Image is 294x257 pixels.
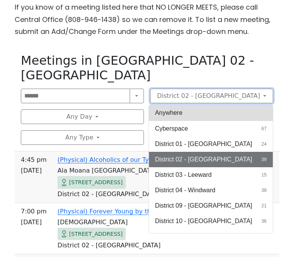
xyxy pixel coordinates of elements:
[21,165,47,176] span: [DATE]
[21,53,273,83] h1: Meetings in [GEOGRAPHIC_DATA] 02 - [GEOGRAPHIC_DATA]
[21,217,47,228] span: [DATE]
[262,187,267,194] span: 38 results
[150,89,273,103] button: District 02 - [GEOGRAPHIC_DATA]
[69,229,123,239] span: [STREET_ADDRESS]
[21,206,47,217] span: 7:00 PM
[155,201,252,210] span: District 09 - [GEOGRAPHIC_DATA]
[262,156,267,163] span: 39 results
[21,155,47,165] span: 4:45 PM
[18,165,276,176] td: Ala Moana [GEOGRAPHIC_DATA]
[149,167,273,183] button: District 03 - Leeward15 results
[149,105,273,233] div: District 02 - [GEOGRAPHIC_DATA]
[69,178,123,187] span: [STREET_ADDRESS]
[21,109,144,124] button: Any Day
[57,156,157,163] a: (Physical) Alcoholics of our Type
[15,1,279,38] p: If you know of a meeting listed here that NO LONGER MEETS, please call Central Office (808-946-14...
[149,229,273,244] button: District 17 - [GEOGRAPHIC_DATA]30 results
[155,217,252,226] span: District 10 - [GEOGRAPHIC_DATA]
[21,130,144,145] button: Any Type
[18,240,276,251] td: District 02 - [GEOGRAPHIC_DATA]
[149,105,273,121] button: Anywhere
[155,232,252,241] span: District 17 - [GEOGRAPHIC_DATA]
[155,186,215,195] span: District 04 - Windward
[18,217,276,228] td: [DEMOGRAPHIC_DATA]
[155,139,252,149] span: District 01 - [GEOGRAPHIC_DATA]
[149,152,273,167] button: District 02 - [GEOGRAPHIC_DATA]39 results
[21,89,130,103] input: Search
[262,141,267,148] span: 24 results
[149,198,273,213] button: District 09 - [GEOGRAPHIC_DATA]21 results
[149,136,273,152] button: District 01 - [GEOGRAPHIC_DATA]24 results
[149,183,273,198] button: District 04 - Windward38 results
[155,170,212,180] span: District 03 - Leeward
[149,121,273,136] button: Cyberspace67 results
[155,155,252,164] span: District 02 - [GEOGRAPHIC_DATA]
[155,124,188,133] span: Cyberspace
[130,89,144,103] button: Search
[18,189,276,200] td: District 02 - [GEOGRAPHIC_DATA]
[149,213,273,229] button: District 10 - [GEOGRAPHIC_DATA]36 results
[262,202,267,209] span: 21 results
[262,171,267,178] span: 15 results
[262,125,267,132] span: 67 results
[262,218,267,225] span: 36 results
[57,208,176,215] a: (Physical) Forever Young by the Beach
